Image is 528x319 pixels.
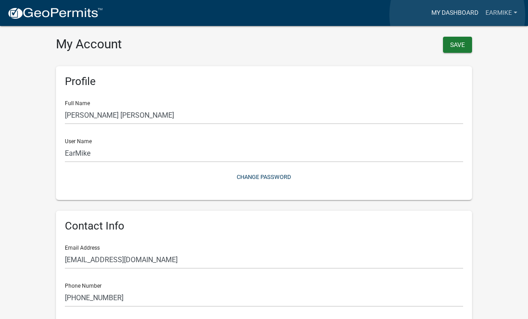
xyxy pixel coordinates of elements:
[65,170,463,184] button: Change Password
[65,75,463,88] h6: Profile
[428,4,482,21] a: My Dashboard
[482,4,521,21] a: EarMike
[443,37,472,53] button: Save
[56,37,257,52] h3: My Account
[65,220,463,233] h6: Contact Info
